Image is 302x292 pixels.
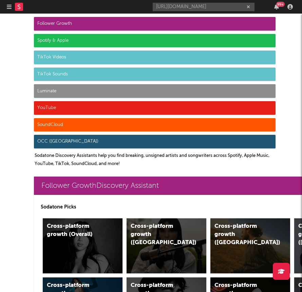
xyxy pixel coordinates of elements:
[34,34,276,48] div: Spotify & Apple
[210,218,290,273] a: Cross-platform growth ([GEOGRAPHIC_DATA])
[153,3,254,11] input: Search for artists
[131,222,188,247] div: Cross-platform growth ([GEOGRAPHIC_DATA])
[43,218,122,273] a: Cross-platform growth (Overall)
[35,152,276,168] p: Sodatone Discovery Assistants help you find breaking, unsigned artists and songwriters across Spo...
[34,118,276,132] div: SoundCloud
[276,2,285,7] div: 99 +
[127,218,206,273] a: Cross-platform growth ([GEOGRAPHIC_DATA])
[34,101,276,115] div: YouTube
[34,68,276,81] div: TikTok Sounds
[214,222,272,247] div: Cross-platform growth ([GEOGRAPHIC_DATA])
[47,222,104,239] div: Cross-platform growth (Overall)
[274,4,279,10] button: 99+
[34,51,276,64] div: TikTok Videos
[34,135,276,148] div: OCC ([GEOGRAPHIC_DATA])
[34,17,276,31] div: Follower Growth
[34,84,276,98] div: Luminate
